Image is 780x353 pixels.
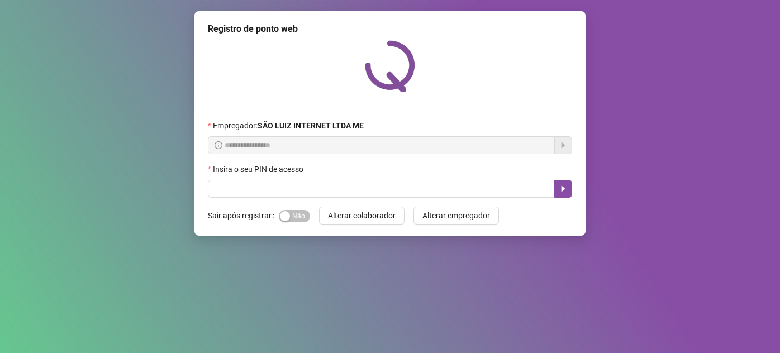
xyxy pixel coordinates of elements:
div: Registro de ponto web [208,22,572,36]
strong: SÃO LUIZ INTERNET LTDA ME [258,121,364,130]
span: info-circle [215,141,222,149]
button: Alterar colaborador [319,207,405,225]
span: Alterar empregador [422,209,490,222]
span: Empregador : [213,120,364,132]
button: Alterar empregador [413,207,499,225]
img: QRPoint [365,40,415,92]
span: Alterar colaborador [328,209,396,222]
label: Sair após registrar [208,207,279,225]
span: caret-right [559,184,568,193]
label: Insira o seu PIN de acesso [208,163,311,175]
